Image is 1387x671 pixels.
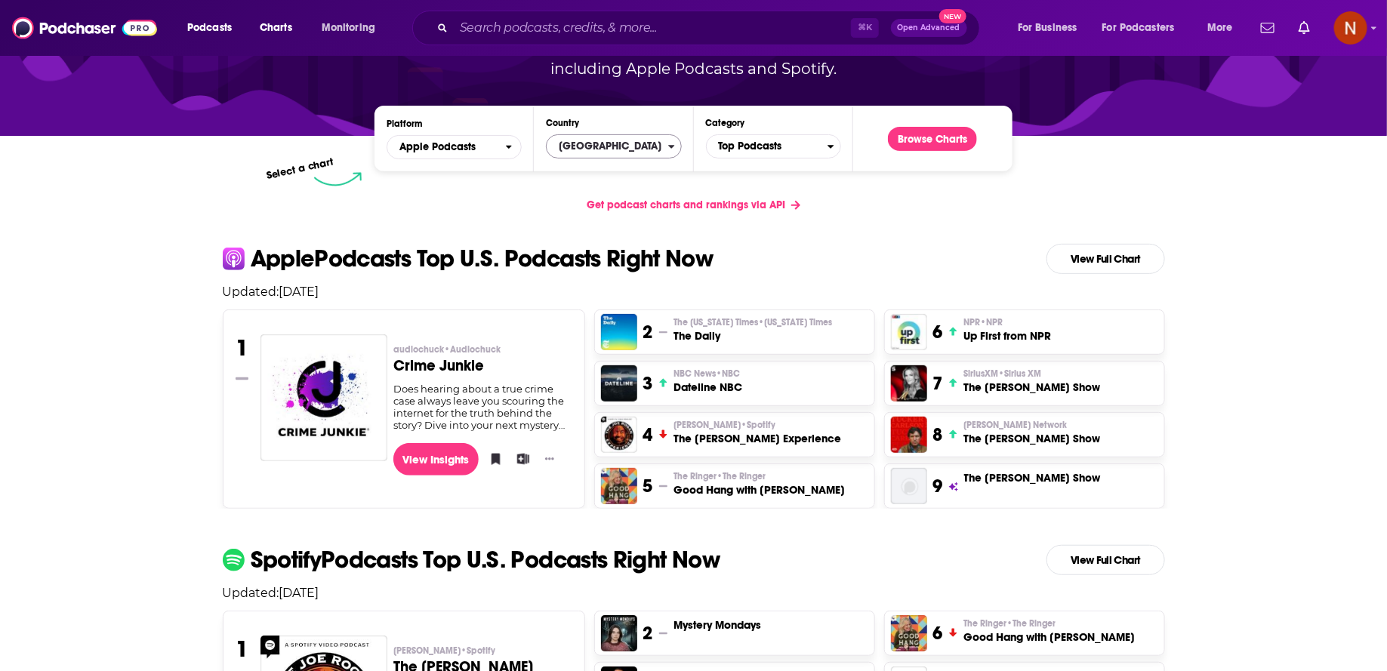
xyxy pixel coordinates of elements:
span: • NBC [716,368,740,379]
span: Open Advanced [898,24,960,32]
img: The Daily [601,314,637,350]
img: Good Hang with Amy Poehler [601,468,637,504]
span: The [US_STATE] Times [673,316,832,328]
button: open menu [1093,16,1197,40]
button: open menu [177,16,251,40]
a: Show notifications dropdown [1255,15,1281,41]
a: The Ringer•The RingerGood Hang with [PERSON_NAME] [963,617,1135,645]
button: Browse Charts [888,127,977,151]
span: NBC News [673,368,740,380]
h3: 6 [933,622,943,645]
a: Show notifications dropdown [1293,15,1316,41]
h3: The [PERSON_NAME] Show [964,470,1101,485]
button: Open AdvancedNew [891,19,967,37]
a: The Ringer•The RingerGood Hang with [PERSON_NAME] [673,470,845,497]
p: The Ringer • The Ringer [963,617,1135,629]
a: The [US_STATE] Times•[US_STATE] TimesThe Daily [673,316,832,343]
img: Podchaser - Follow, Share and Rate Podcasts [12,14,157,42]
a: Mystery Mondays [673,617,761,633]
span: NPR [963,316,1003,328]
a: Mystery Mondays [601,615,637,651]
img: Crime Junkie [260,334,387,461]
h3: 7 [933,372,943,395]
h3: Good Hang with [PERSON_NAME] [963,629,1135,645]
a: Charts [250,16,301,40]
p: Tucker Carlson Network [963,419,1100,431]
span: Podcasts [187,17,232,38]
h3: 8 [933,423,943,446]
button: open menu [387,135,522,159]
button: Countries [546,134,681,159]
p: Select a chart [266,155,335,182]
h3: 5 [643,475,653,497]
div: Search podcasts, credits, & more... [427,11,994,45]
p: The New York Times • New York Times [673,316,832,328]
span: [PERSON_NAME] [673,419,775,431]
button: open menu [311,16,395,40]
span: More [1207,17,1233,38]
img: The Megyn Kelly Show [891,365,927,402]
p: Joe Rogan • Spotify [673,419,841,431]
span: • NPR [980,317,1003,328]
h3: The [PERSON_NAME] Show [963,380,1100,395]
a: View Insights [393,443,479,476]
input: Search podcasts, credits, & more... [454,16,851,40]
a: audiochuck•AudiochuckCrime Junkie [393,343,572,383]
span: • Spotify [741,420,775,430]
a: View Full Chart [1046,244,1165,274]
h3: 9 [933,475,943,497]
button: Show profile menu [1334,11,1367,45]
a: NBC News•NBCDateline NBC [673,368,742,395]
a: NPR•NPRUp First from NPR [963,316,1051,343]
span: The Ringer [673,470,766,482]
img: The Ryen Russillo Show [891,468,927,504]
span: Charts [260,17,292,38]
span: audiochuck [393,343,501,356]
p: The Ringer • The Ringer [673,470,845,482]
p: Apple Podcasts Top U.S. Podcasts Right Now [251,247,714,271]
h3: 6 [933,321,943,343]
button: open menu [1197,16,1252,40]
span: The Ringer [963,617,1056,629]
h3: The Daily [673,328,832,343]
img: spotify Icon [223,549,245,571]
span: Top Podcasts [707,134,828,159]
span: For Business [1018,17,1077,38]
a: [PERSON_NAME]•SpotifyThe [PERSON_NAME] Experience [673,419,841,446]
p: NBC News • NBC [673,368,742,380]
img: The Tucker Carlson Show [891,417,927,453]
h3: 3 [643,372,653,395]
p: Updated: [DATE] [211,285,1177,299]
img: The Joe Rogan Experience [601,417,637,453]
img: Up First from NPR [891,314,927,350]
p: Joe Rogan • Spotify [393,645,572,657]
h3: 2 [643,321,653,343]
p: Up-to-date popularity rankings from the top podcast charts, including Apple Podcasts and Spotify. [434,32,954,81]
a: View Full Chart [1046,545,1165,575]
img: User Profile [1334,11,1367,45]
h3: Crime Junkie [393,359,572,374]
a: [PERSON_NAME] NetworkThe [PERSON_NAME] Show [963,419,1100,446]
span: SiriusXM [963,368,1041,380]
button: Add to List [512,448,527,470]
h3: The [PERSON_NAME] Show [963,431,1100,446]
p: audiochuck • Audiochuck [393,343,572,356]
h3: 1 [236,636,248,663]
span: [PERSON_NAME] [393,645,495,657]
a: Good Hang with Amy Poehler [891,615,927,651]
h3: 2 [643,622,653,645]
